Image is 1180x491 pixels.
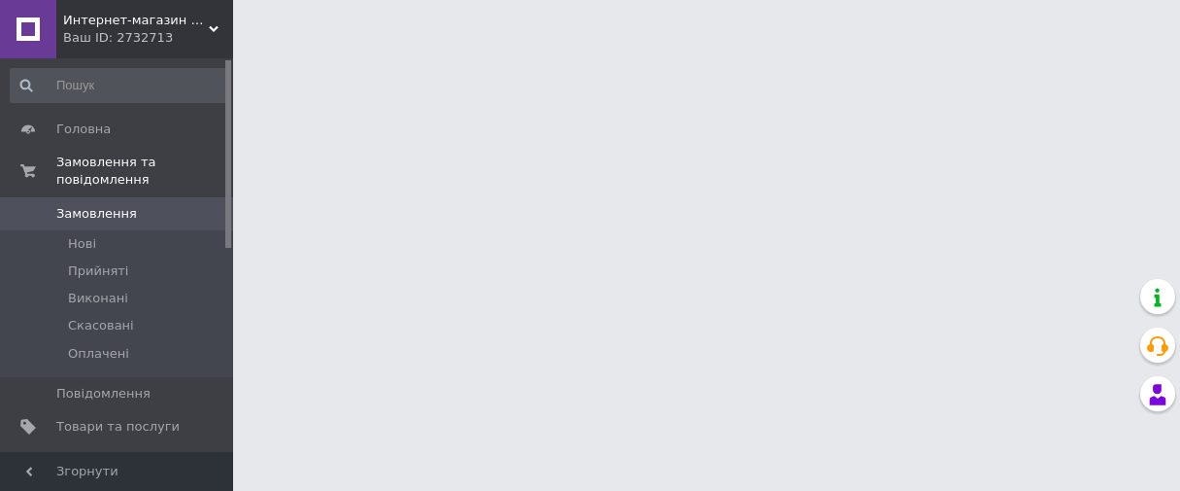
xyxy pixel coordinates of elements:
span: Головна [56,121,111,138]
span: Нові [68,235,96,253]
span: Оплачені [68,345,129,363]
span: Виконані [68,290,128,307]
span: Прийняті [68,263,128,280]
span: Скасовані [68,317,134,334]
input: Пошук [10,68,228,103]
span: Повідомлення [56,385,151,403]
div: Ваш ID: 2732713 [63,29,233,47]
span: Товари та послуги [56,418,180,436]
span: Интернет-магазин "Иванкино мыло" [63,12,209,29]
span: Замовлення [56,205,137,223]
span: Замовлення та повідомлення [56,154,233,189]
